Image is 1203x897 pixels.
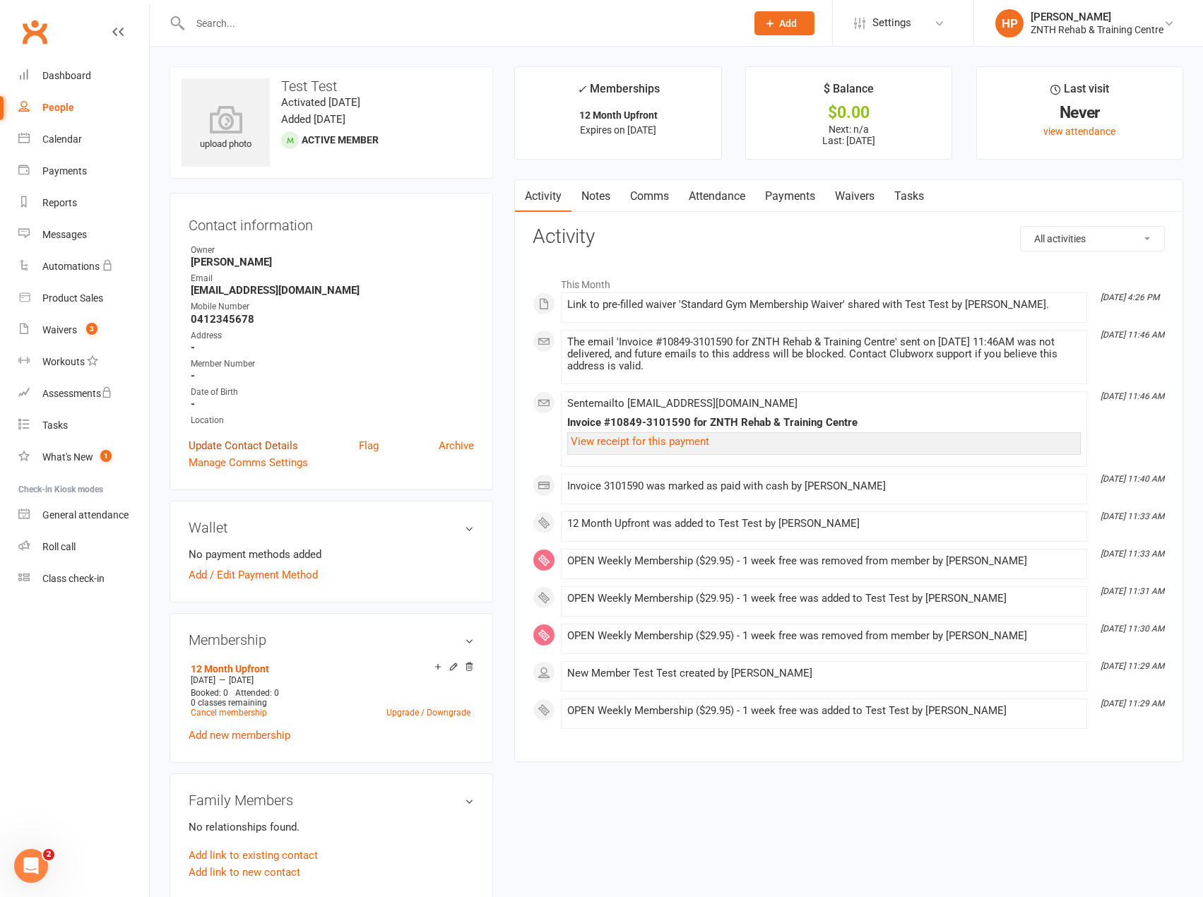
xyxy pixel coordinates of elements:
i: [DATE] 11:29 AM [1101,661,1164,671]
div: Reports [42,197,77,208]
div: People [42,102,74,113]
input: Search... [186,13,736,33]
span: 3 [86,323,97,335]
div: Email [191,272,474,285]
a: Attendance [679,180,755,213]
li: No payment methods added [189,546,474,563]
div: Calendar [42,133,82,145]
i: [DATE] 11:33 AM [1101,511,1164,521]
strong: [EMAIL_ADDRESS][DOMAIN_NAME] [191,284,474,297]
a: What's New1 [18,441,149,473]
a: 12 Month Upfront [191,663,269,675]
a: view attendance [1043,126,1115,137]
h3: Activity [533,226,1165,248]
div: OPEN Weekly Membership ($29.95) - 1 week free was added to Test Test by [PERSON_NAME] [567,593,1081,605]
div: Location [191,414,474,427]
div: Invoice 3101590 was marked as paid with cash by [PERSON_NAME] [567,480,1081,492]
span: Booked: 0 [191,688,228,698]
a: Cancel membership [191,708,267,718]
h3: Membership [189,632,474,648]
div: Memberships [577,80,660,106]
a: Messages [18,219,149,251]
div: Link to pre-filled waiver 'Standard Gym Membership Waiver' shared with Test Test by [PERSON_NAME]. [567,299,1081,311]
button: Add [754,11,814,35]
i: [DATE] 11:46 AM [1101,330,1164,340]
a: Calendar [18,124,149,155]
h3: Test Test [182,78,481,94]
a: Manage Comms Settings [189,454,308,471]
div: What's New [42,451,93,463]
time: Added [DATE] [281,113,345,126]
a: Add / Edit Payment Method [189,566,318,583]
a: Waivers 3 [18,314,149,346]
div: ZNTH Rehab & Training Centre [1031,23,1163,36]
a: Payments [18,155,149,187]
div: Mobile Number [191,300,474,314]
strong: - [191,341,474,354]
h3: Contact information [189,212,474,233]
div: Address [191,329,474,343]
i: [DATE] 11:40 AM [1101,474,1164,484]
li: This Month [533,270,1165,292]
a: Waivers [825,180,884,213]
span: 2 [43,849,54,860]
i: [DATE] 11:31 AM [1101,586,1164,596]
strong: 0412345678 [191,313,474,326]
a: Roll call [18,531,149,563]
a: Tasks [884,180,934,213]
span: Attended: 0 [235,688,279,698]
time: Activated [DATE] [281,96,360,109]
div: New Member Test Test created by [PERSON_NAME] [567,667,1081,679]
a: Add link to new contact [189,864,300,881]
a: View receipt for this payment [571,435,709,448]
a: Payments [755,180,825,213]
div: $0.00 [759,105,939,120]
div: Never [990,105,1170,120]
div: Tasks [42,420,68,431]
a: Product Sales [18,283,149,314]
a: Assessments [18,378,149,410]
i: [DATE] 11:33 AM [1101,549,1164,559]
div: Class check-in [42,573,105,584]
span: Sent email to [EMAIL_ADDRESS][DOMAIN_NAME] [567,397,798,410]
i: ✓ [577,83,586,96]
span: Expires on [DATE] [580,124,656,136]
div: Payments [42,165,87,177]
a: Class kiosk mode [18,563,149,595]
p: Next: n/a Last: [DATE] [759,124,939,146]
a: Tasks [18,410,149,441]
span: 0 classes remaining [191,698,267,708]
a: Automations [18,251,149,283]
div: Last visit [1050,80,1109,105]
div: Assessments [42,388,112,399]
a: Activity [515,180,571,213]
div: Invoice #10849-3101590 for ZNTH Rehab & Training Centre [567,417,1081,429]
div: upload photo [182,105,270,152]
a: Dashboard [18,60,149,92]
div: Dashboard [42,70,91,81]
a: Comms [620,180,679,213]
div: OPEN Weekly Membership ($29.95) - 1 week free was added to Test Test by [PERSON_NAME] [567,705,1081,717]
span: Active member [302,134,379,145]
div: Member Number [191,357,474,371]
h3: Family Members [189,792,474,808]
a: Update Contact Details [189,437,298,454]
div: General attendance [42,509,129,521]
a: General attendance kiosk mode [18,499,149,531]
div: $ Balance [824,80,874,105]
a: Notes [571,180,620,213]
div: Workouts [42,356,85,367]
div: Owner [191,244,474,257]
div: Waivers [42,324,77,335]
p: No relationships found. [189,819,474,836]
a: Clubworx [17,14,52,49]
span: 1 [100,450,112,462]
strong: - [191,398,474,410]
div: [PERSON_NAME] [1031,11,1163,23]
a: Archive [439,437,474,454]
a: People [18,92,149,124]
div: Date of Birth [191,386,474,399]
strong: - [191,369,474,382]
div: Automations [42,261,100,272]
div: Product Sales [42,292,103,304]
